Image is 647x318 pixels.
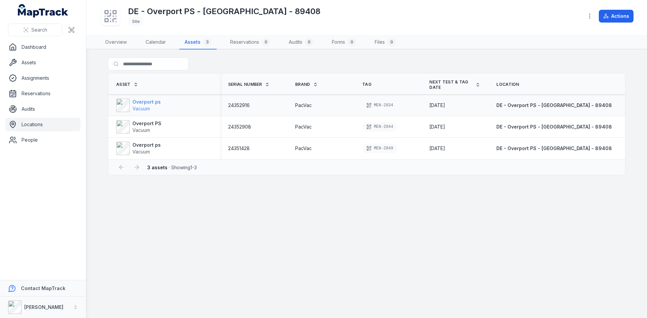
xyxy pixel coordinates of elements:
a: Locations [5,118,81,131]
span: Brand [295,82,310,87]
span: 24352916 [228,102,250,109]
div: 0 [388,38,396,46]
span: DE - Overport PS - [GEOGRAPHIC_DATA] - 89408 [496,145,612,151]
a: DE - Overport PS - [GEOGRAPHIC_DATA] - 89408 [496,123,612,130]
a: Asset [116,82,138,87]
a: DE - Overport PS - [GEOGRAPHIC_DATA] - 89408 [496,145,612,152]
time: 3/11/2026, 10:00:00 AM [429,145,445,152]
div: 0 [305,38,313,46]
span: Vacuum [132,149,150,154]
div: MEN-2849 [362,144,397,153]
a: Audits0 [283,35,318,49]
a: Calendar [140,35,171,49]
span: DE - Overport PS - [GEOGRAPHIC_DATA] - 89408 [496,102,612,108]
div: MEN-2834 [362,101,397,110]
a: Reservations0 [225,35,275,49]
span: [DATE] [429,145,445,151]
a: Overview [100,35,132,49]
span: · Showing 1 - 3 [147,165,197,170]
span: [DATE] [429,102,445,108]
span: PacVac [295,123,312,130]
a: Dashboard [5,40,81,54]
div: 3 [203,38,211,46]
a: Next test & tag date [429,79,480,90]
div: Site [128,17,144,26]
a: People [5,133,81,147]
a: Files0 [369,35,401,49]
span: PacVac [295,102,312,109]
button: Search [8,24,62,36]
span: Serial Number [228,82,262,87]
span: Vacuum [132,127,150,133]
a: Overport PSVacuum [116,120,161,134]
span: PacVac [295,145,312,152]
span: Vacuum [132,106,150,111]
div: 0 [262,38,270,46]
span: Next test & tag date [429,79,473,90]
span: [DATE] [429,124,445,130]
a: DE - Overport PS - [GEOGRAPHIC_DATA] - 89408 [496,102,612,109]
button: Actions [599,10,634,23]
h1: DE - Overport PS - [GEOGRAPHIC_DATA] - 89408 [128,6,320,17]
span: Tag [362,82,371,87]
strong: Overport PS [132,120,161,127]
strong: Overport ps [132,142,161,148]
span: Search [31,27,47,33]
span: Location [496,82,519,87]
time: 3/11/2026, 10:00:00 AM [429,102,445,109]
strong: 3 assets [147,165,167,170]
div: MEN-2844 [362,122,397,132]
span: Asset [116,82,131,87]
a: Overport psVacuum [116,99,161,112]
time: 9/25/2025, 10:00:00 AM [429,123,445,130]
a: Assets [5,56,81,69]
a: Assets3 [179,35,217,49]
a: MapTrack [18,4,68,17]
strong: [PERSON_NAME] [24,304,63,310]
a: Forms0 [327,35,361,49]
div: 0 [348,38,356,46]
a: Overport psVacuum [116,142,161,155]
strong: Contact MapTrack [21,285,65,291]
a: Audits [5,102,81,116]
a: Brand [295,82,318,87]
a: Serial Number [228,82,270,87]
span: 24351428 [228,145,250,152]
strong: Overport ps [132,99,161,105]
a: Reservations [5,87,81,100]
a: Assignments [5,71,81,85]
span: 24352908 [228,123,251,130]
